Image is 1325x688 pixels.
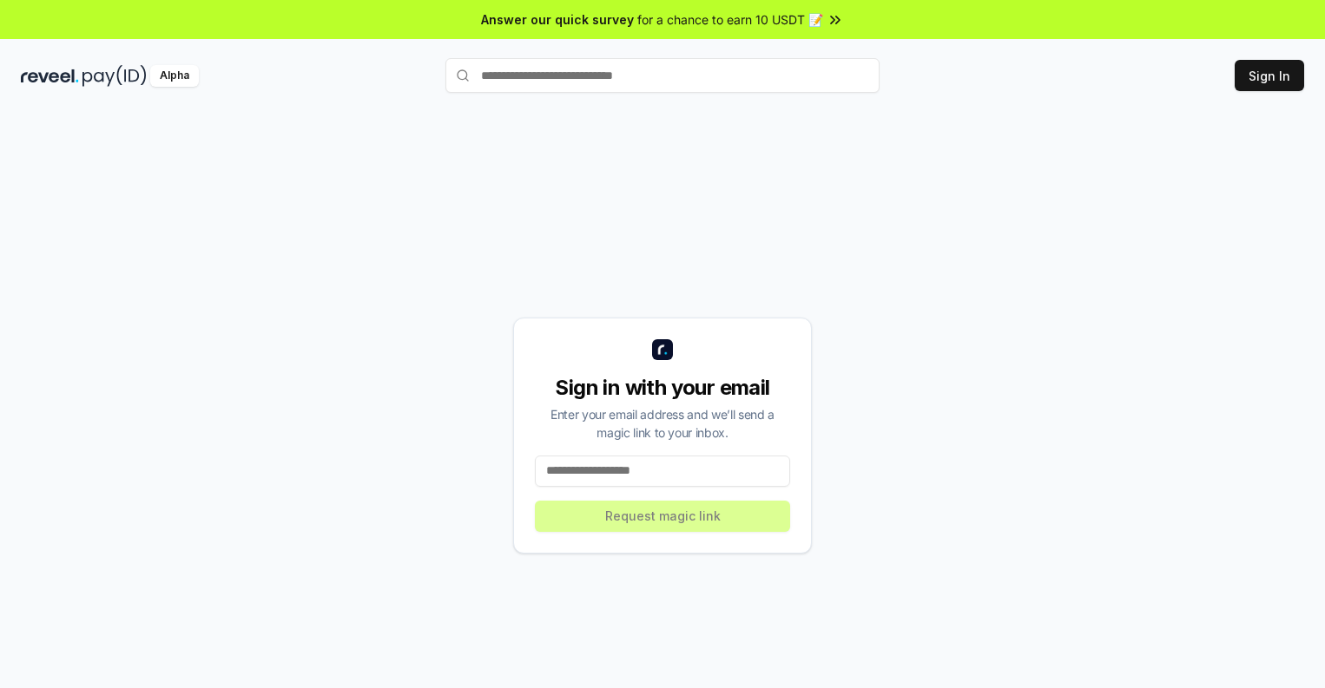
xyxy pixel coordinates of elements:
[535,405,790,442] div: Enter your email address and we’ll send a magic link to your inbox.
[21,65,79,87] img: reveel_dark
[535,374,790,402] div: Sign in with your email
[1235,60,1304,91] button: Sign In
[150,65,199,87] div: Alpha
[481,10,634,29] span: Answer our quick survey
[652,339,673,360] img: logo_small
[637,10,823,29] span: for a chance to earn 10 USDT 📝
[82,65,147,87] img: pay_id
